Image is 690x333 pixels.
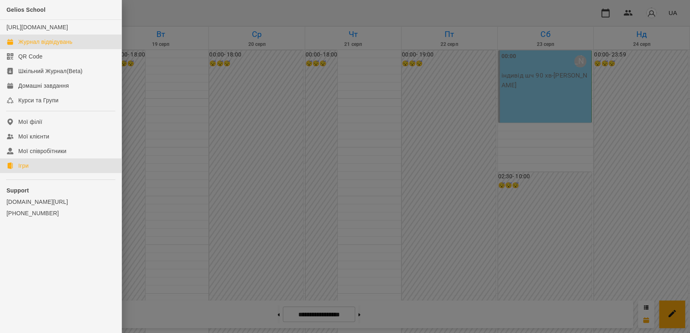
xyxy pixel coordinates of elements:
div: Курси та Групи [18,96,59,104]
div: Мої клієнти [18,132,49,141]
div: Мої філії [18,118,42,126]
div: Домашні завдання [18,82,69,90]
a: [URL][DOMAIN_NAME] [7,24,68,30]
div: Ігри [18,162,28,170]
div: Журнал відвідувань [18,38,72,46]
div: Шкільний Журнал(Beta) [18,67,82,75]
span: Gelios School [7,6,46,13]
p: Support [7,186,115,195]
a: [PHONE_NUMBER] [7,209,115,217]
a: [DOMAIN_NAME][URL] [7,198,115,206]
div: QR Code [18,52,43,61]
div: Мої співробітники [18,147,67,155]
